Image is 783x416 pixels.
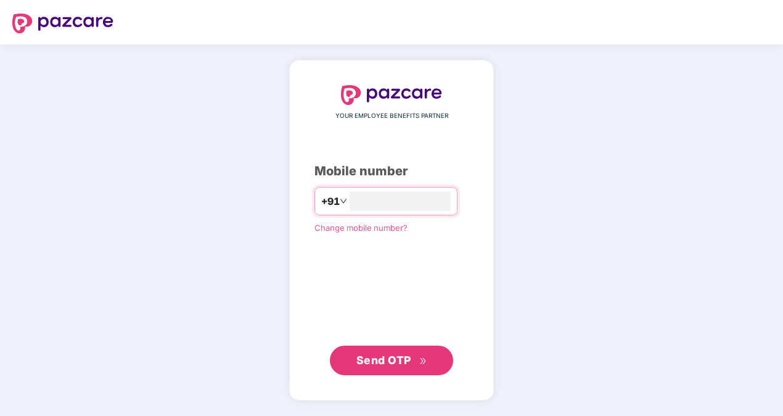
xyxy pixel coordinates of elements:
[321,194,340,209] span: +91
[314,223,408,233] a: Change mobile number?
[12,14,113,33] img: logo
[341,85,442,105] img: logo
[356,354,411,367] span: Send OTP
[335,111,448,121] span: YOUR EMPLOYEE BENEFITS PARTNER
[330,346,453,375] button: Send OTPdouble-right
[340,198,347,205] span: down
[419,357,427,365] span: double-right
[314,162,469,181] div: Mobile number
